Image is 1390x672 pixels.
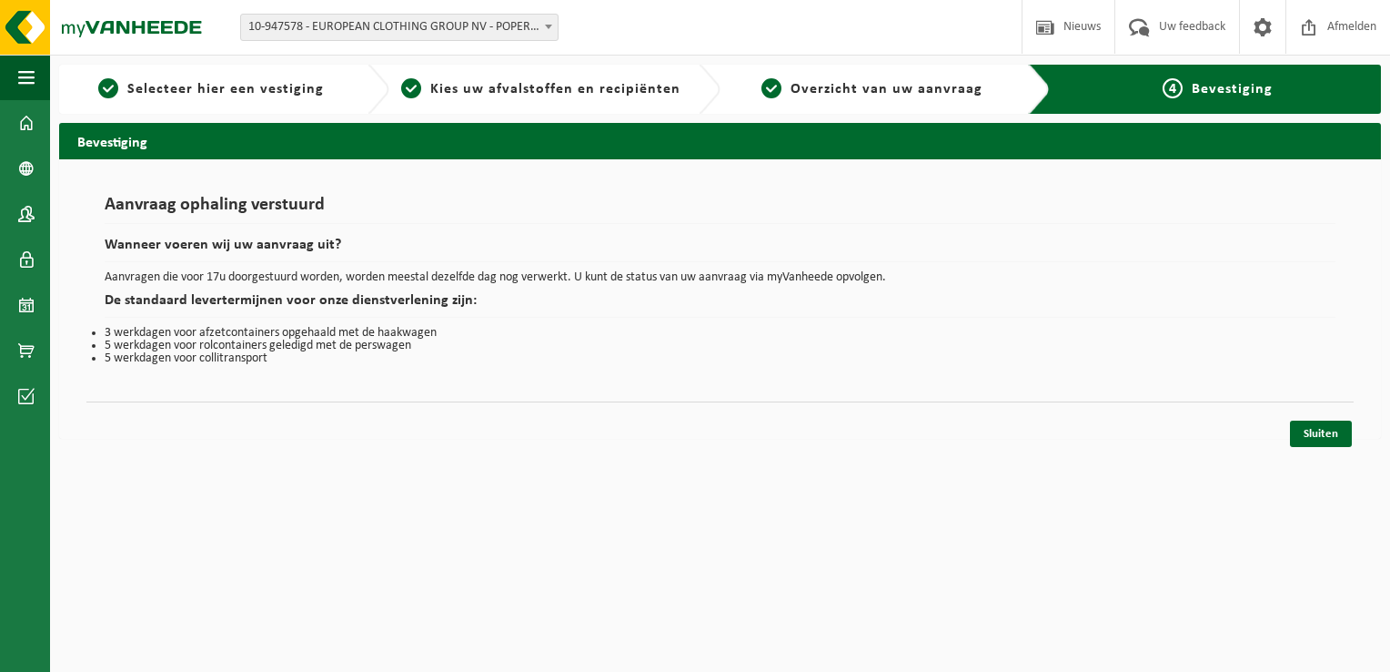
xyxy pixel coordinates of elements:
[105,293,1335,318] h2: De standaard levertermijnen voor onze dienstverlening zijn:
[1163,78,1183,98] span: 4
[105,196,1335,224] h1: Aanvraag ophaling verstuurd
[241,15,558,40] span: 10-947578 - EUROPEAN CLOTHING GROUP NV - POPERINGE
[240,14,559,41] span: 10-947578 - EUROPEAN CLOTHING GROUP NV - POPERINGE
[401,78,421,98] span: 2
[105,340,1335,352] li: 5 werkdagen voor rolcontainers geledigd met de perswagen
[761,78,781,98] span: 3
[791,82,982,97] span: Overzicht van uw aanvraag
[59,123,1381,158] h2: Bevestiging
[105,327,1335,340] li: 3 werkdagen voor afzetcontainers opgehaald met de haakwagen
[1290,421,1352,447] a: Sluiten
[105,352,1335,365] li: 5 werkdagen voor collitransport
[430,82,680,97] span: Kies uw afvalstoffen en recipiënten
[105,271,1335,284] p: Aanvragen die voor 17u doorgestuurd worden, worden meestal dezelfde dag nog verwerkt. U kunt de s...
[1192,82,1273,97] span: Bevestiging
[105,238,1335,262] h2: Wanneer voeren wij uw aanvraag uit?
[398,78,683,100] a: 2Kies uw afvalstoffen en recipiënten
[730,78,1014,100] a: 3Overzicht van uw aanvraag
[68,78,353,100] a: 1Selecteer hier een vestiging
[98,78,118,98] span: 1
[127,82,324,97] span: Selecteer hier een vestiging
